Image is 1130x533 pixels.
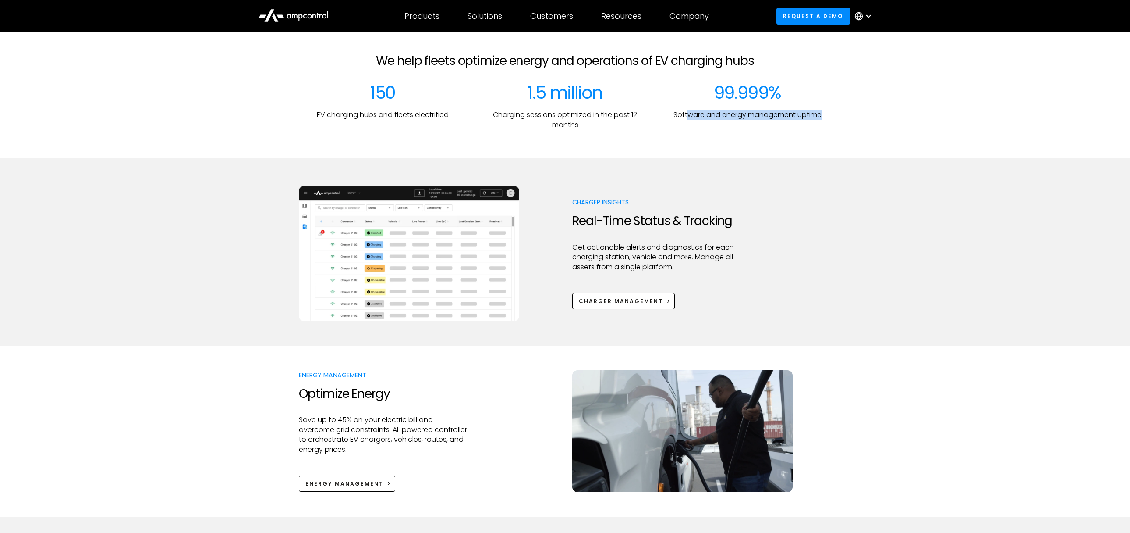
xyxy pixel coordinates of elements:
div: Company [669,11,709,21]
div: Products [404,11,439,21]
p: Save up to 45% on your electric bill and overcome grid constraints. AI-powered controller to orch... [299,415,468,454]
div: Customers [530,11,573,21]
div: Resources [601,11,641,21]
h2: Real-Time Status & Tracking [572,214,741,229]
p: Charging sessions optimized in the past 12 months [481,110,649,130]
a: Request a demo [776,8,850,24]
p: Software and energy management uptime [673,110,822,120]
a: Energy Management [299,476,396,492]
div: Energy Management [305,480,383,488]
p: Charger Insights [572,198,741,207]
p: Energy Management [299,371,468,379]
img: Ampcontrol EV charging management system for on time departure [299,186,519,321]
p: EV charging hubs and fleets electrified [317,110,449,120]
p: Get actionable alerts and diagnostics for each charging station, vehicle and more. Manage all ass... [572,243,741,272]
div: 99.999% [714,82,781,103]
h2: Optimize Energy [299,386,468,401]
a: Charger Management [572,293,675,309]
div: 150 [370,82,395,103]
div: 1.5 million [527,82,602,103]
div: Solutions [468,11,502,21]
div: Charger Management [579,297,663,305]
h2: We help fleets optimize energy and operations of EV charging hubs [376,54,754,68]
img: Ampcontrol EV fleet charging solutions for energy management [572,370,793,492]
